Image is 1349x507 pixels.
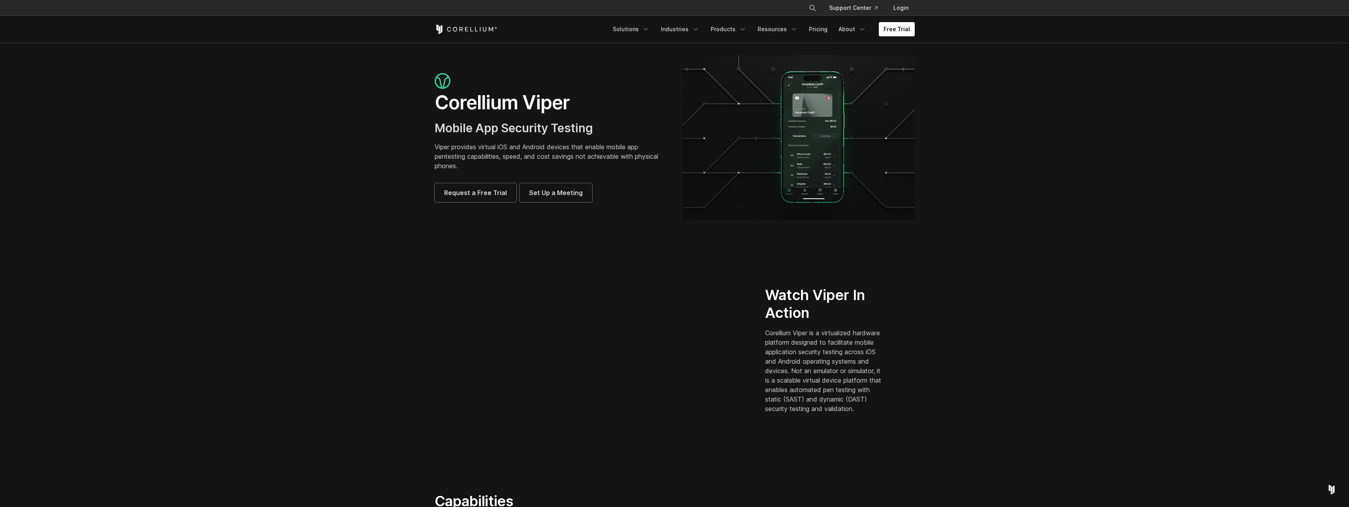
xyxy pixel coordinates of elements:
[435,24,497,34] a: Corellium Home
[804,22,832,36] a: Pricing
[608,22,915,36] div: Navigation Menu
[823,1,884,15] a: Support Center
[765,328,885,413] p: Corellium Viper is a virtualized hardware platform designed to facilitate mobile application secu...
[799,1,915,15] div: Navigation Menu
[765,286,885,322] h2: Watch Viper In Action
[435,91,667,115] h1: Corellium Viper
[805,1,820,15] button: Search
[683,55,915,220] img: viper_hero
[529,188,583,197] span: Set Up a Meeting
[879,22,915,36] a: Free Trial
[520,183,592,202] a: Set Up a Meeting
[887,1,915,15] a: Login
[435,73,450,89] img: viper_icon_large
[753,22,803,36] a: Resources
[435,142,667,171] p: Viper provides virtual iOS and Android devices that enable mobile app pentesting capabilities, sp...
[435,121,593,135] span: Mobile App Security Testing
[1322,480,1341,499] div: Open Intercom Messenger
[656,22,704,36] a: Industries
[435,183,516,202] a: Request a Free Trial
[706,22,751,36] a: Products
[834,22,871,36] a: About
[608,22,655,36] a: Solutions
[444,188,507,197] span: Request a Free Trial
